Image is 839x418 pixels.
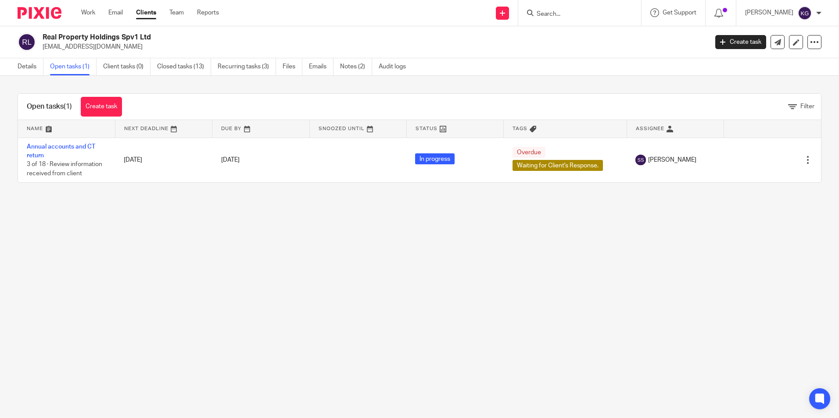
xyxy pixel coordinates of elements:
a: Notes (2) [340,58,372,75]
img: svg%3E [798,6,812,20]
span: Overdue [513,147,545,158]
a: Work [81,8,95,17]
a: Emails [309,58,333,75]
span: Snoozed Until [319,126,365,131]
span: Filter [800,103,814,110]
img: Pixie [18,7,61,19]
span: Get Support [663,10,696,16]
p: [PERSON_NAME] [745,8,793,17]
span: (1) [64,103,72,110]
p: [EMAIL_ADDRESS][DOMAIN_NAME] [43,43,702,51]
img: svg%3E [18,33,36,51]
a: Email [108,8,123,17]
a: Files [283,58,302,75]
a: Client tasks (0) [103,58,151,75]
span: Tags [513,126,527,131]
td: [DATE] [115,138,212,182]
img: svg%3E [635,155,646,165]
a: Open tasks (1) [50,58,97,75]
a: Reports [197,8,219,17]
span: [DATE] [221,157,240,163]
span: In progress [415,153,455,164]
a: Team [169,8,184,17]
a: Clients [136,8,156,17]
a: Details [18,58,43,75]
span: [PERSON_NAME] [648,156,696,164]
h2: Real Property Holdings Spv1 Ltd [43,33,570,42]
a: Recurring tasks (3) [218,58,276,75]
span: Status [416,126,437,131]
a: Annual accounts and CT return [27,144,95,159]
span: Waiting for Client's Response. [513,160,603,171]
span: 3 of 18 · Review information received from client [27,161,102,177]
a: Audit logs [379,58,412,75]
a: Closed tasks (13) [157,58,211,75]
a: Create task [81,97,122,117]
input: Search [536,11,615,18]
h1: Open tasks [27,102,72,111]
a: Create task [715,35,766,49]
